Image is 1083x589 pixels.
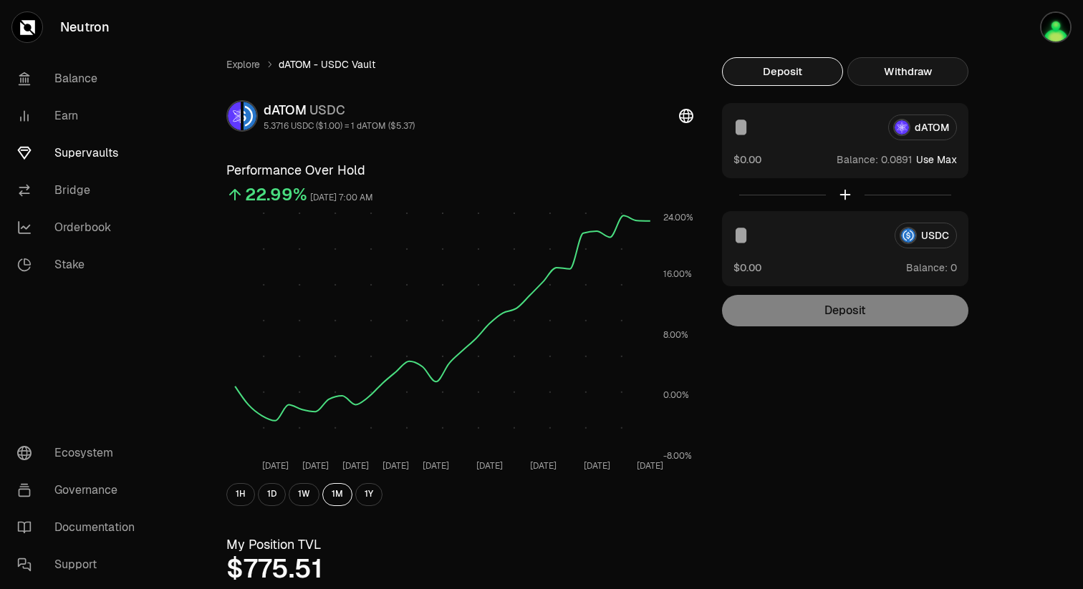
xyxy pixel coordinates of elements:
[226,160,693,180] h3: Performance Over Hold
[6,209,155,246] a: Orderbook
[663,268,692,280] tspan: 16.00%
[663,329,688,341] tspan: 8.00%
[6,509,155,546] a: Documentation
[6,172,155,209] a: Bridge
[264,120,415,132] div: 5.3716 USDC ($1.00) = 1 dATOM ($5.37)
[916,152,957,167] button: Use Max
[584,460,610,472] tspan: [DATE]
[342,460,369,472] tspan: [DATE]
[289,483,319,506] button: 1W
[6,472,155,509] a: Governance
[244,102,256,130] img: USDC Logo
[733,260,761,275] button: $0.00
[722,57,843,86] button: Deposit
[6,246,155,283] a: Stake
[837,152,878,167] span: Balance:
[226,555,693,583] div: $775.51
[6,434,155,472] a: Ecosystem
[226,57,693,72] nav: breadcrumb
[6,546,155,583] a: Support
[733,152,761,167] button: $0.00
[245,183,307,206] div: 22.99%
[382,460,409,472] tspan: [DATE]
[279,57,375,72] span: dATOM - USDC Vault
[1041,13,1070,42] img: Ted
[226,535,693,555] h3: My Position TVL
[355,483,382,506] button: 1Y
[663,212,693,223] tspan: 24.00%
[476,460,503,472] tspan: [DATE]
[530,460,557,472] tspan: [DATE]
[302,460,329,472] tspan: [DATE]
[6,60,155,97] a: Balance
[226,483,255,506] button: 1H
[637,460,663,472] tspan: [DATE]
[847,57,968,86] button: Withdraw
[322,483,352,506] button: 1M
[258,483,286,506] button: 1D
[423,460,449,472] tspan: [DATE]
[226,57,260,72] a: Explore
[310,190,373,206] div: [DATE] 7:00 AM
[309,102,345,118] span: USDC
[264,100,415,120] div: dATOM
[663,450,692,462] tspan: -8.00%
[906,261,948,275] span: Balance:
[663,389,689,401] tspan: 0.00%
[228,102,241,130] img: dATOM Logo
[6,135,155,172] a: Supervaults
[262,460,289,472] tspan: [DATE]
[6,97,155,135] a: Earn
